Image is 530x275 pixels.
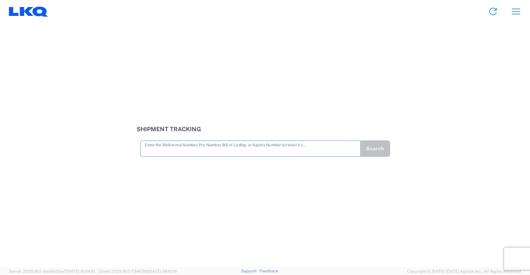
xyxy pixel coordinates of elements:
h3: Shipment Tracking [137,126,394,133]
a: Feedback [259,269,278,273]
span: Copyright © [DATE]-[DATE] Agistix Inc., All Rights Reserved [407,268,521,275]
span: [DATE] 08:10:16 [148,269,177,274]
span: Client: 2025.18.0-7346316 [98,269,177,274]
a: Support [241,269,260,273]
span: [DATE] 10:04:51 [66,269,95,274]
span: Server: 2025.18.0-daa1fe12ee7 [9,269,95,274]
